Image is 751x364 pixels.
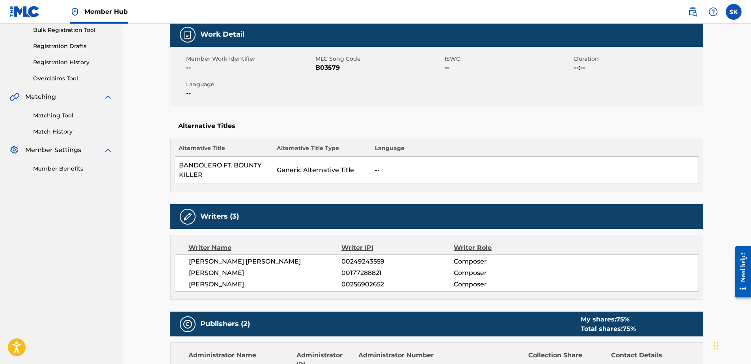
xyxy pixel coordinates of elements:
span: --:-- [574,63,701,72]
div: My shares: [581,315,636,324]
span: Composer [454,268,556,278]
div: Total shares: [581,324,636,334]
img: Writers [183,212,192,221]
img: Work Detail [183,30,192,39]
span: Matching [25,92,56,102]
a: Public Search [685,4,701,20]
h5: Work Detail [200,30,244,39]
a: Match History [33,128,113,136]
span: 00256902652 [341,280,453,289]
span: Member Settings [25,145,81,155]
span: -- [186,89,313,98]
a: Bulk Registration Tool [33,26,113,34]
img: Matching [9,92,19,102]
div: Drag [714,334,719,358]
th: Alternative Title Type [273,144,371,157]
span: MLC Song Code [315,55,443,63]
span: 00249243559 [341,257,453,266]
div: Writer Role [454,243,556,253]
img: MLC Logo [9,6,40,17]
span: Composer [454,257,556,266]
a: Registration History [33,58,113,67]
span: 75 % [622,325,636,332]
a: Overclaims Tool [33,74,113,83]
span: 75 % [616,316,630,323]
th: Alternative Title [175,144,273,157]
iframe: Chat Widget [712,326,751,364]
span: Member Work Identifier [186,55,313,63]
img: search [688,7,697,17]
span: -- [186,63,313,72]
a: Registration Drafts [33,42,113,50]
h5: Alternative Titles [178,122,695,130]
div: Writer IPI [341,243,454,253]
span: [PERSON_NAME] [PERSON_NAME] [189,257,342,266]
img: Member Settings [9,145,19,155]
a: Matching Tool [33,111,113,120]
span: [PERSON_NAME] [189,268,342,278]
span: Language [186,80,313,89]
img: expand [103,92,113,102]
span: Member Hub [84,7,128,16]
img: expand [103,145,113,155]
h5: Publishers (2) [200,319,250,329]
h5: Writers (3) [200,212,239,221]
span: Duration [574,55,701,63]
td: -- [371,157,699,184]
div: Writer Name [188,243,342,253]
span: ISWC [445,55,572,63]
div: User Menu [726,4,742,20]
th: Language [371,144,699,157]
span: -- [445,63,572,72]
img: Publishers [183,319,192,329]
td: Generic Alternative Title [273,157,371,184]
span: 00177288821 [341,268,453,278]
img: help [708,7,718,17]
span: Composer [454,280,556,289]
iframe: Resource Center [729,240,751,304]
td: BANDOLERO FT. BOUNTY KILLER [175,157,273,184]
span: [PERSON_NAME] [189,280,342,289]
a: Member Benefits [33,165,113,173]
img: Top Rightsholder [70,7,80,17]
div: Help [705,4,721,20]
span: B03579 [315,63,443,72]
